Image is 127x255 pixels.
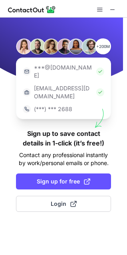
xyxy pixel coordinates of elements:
img: Person #5 [68,38,84,54]
p: ***@[DOMAIN_NAME] [34,64,93,80]
img: https://contactout.com/extension/app/static/media/login-work-icon.638a5007170bc45168077fde17b29a1... [23,88,31,96]
img: ContactOut v5.3.10 [8,5,56,14]
span: Sign up for free [37,177,90,185]
h1: Sign up to save contact details in 1-click (it’s free!) [16,129,111,148]
img: Person #3 [43,38,59,54]
img: Person #1 [16,38,32,54]
img: Check Icon [96,88,104,96]
img: Person #6 [81,38,97,54]
button: Login [16,196,111,212]
img: https://contactout.com/extension/app/static/media/login-phone-icon.bacfcb865e29de816d437549d7f4cb... [23,105,31,113]
p: Contact any professional instantly by work/personal emails or phone. [16,151,111,167]
img: Person #2 [30,38,46,54]
img: https://contactout.com/extension/app/static/media/login-email-icon.f64bce713bb5cd1896fef81aa7b14a... [23,68,31,76]
button: Sign up for free [16,173,111,189]
span: Login [51,200,77,208]
p: [EMAIL_ADDRESS][DOMAIN_NAME] [34,84,93,100]
img: Check Icon [96,68,104,76]
p: +200M [95,38,111,54]
img: Person #4 [57,38,73,54]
